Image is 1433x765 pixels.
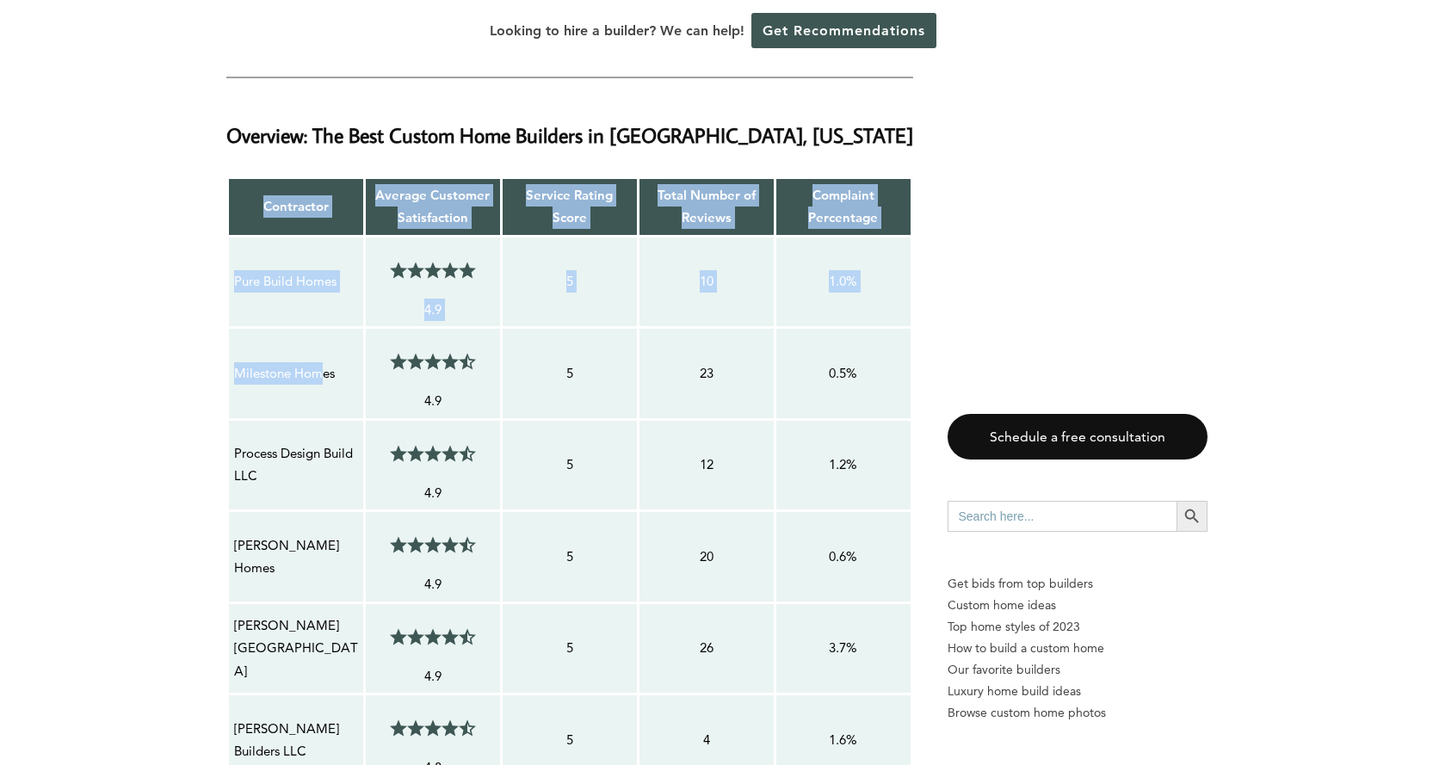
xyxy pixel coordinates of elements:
[645,729,769,751] p: 4
[645,637,769,659] p: 26
[508,453,632,476] p: 5
[781,453,905,476] p: 1.2%
[948,595,1208,616] a: Custom home ideas
[658,187,756,225] strong: Total Number of Reviews
[948,681,1208,702] a: Luxury home build ideas
[645,453,769,476] p: 12
[948,659,1208,681] a: Our favorite builders
[508,270,632,293] p: 5
[371,299,495,321] p: 4.9
[234,534,358,580] p: [PERSON_NAME] Homes
[948,616,1208,638] a: Top home styles of 2023
[375,187,490,225] strong: Average Customer Satisfaction
[948,702,1208,724] a: Browse custom home photos
[526,187,613,225] strong: Service Rating Score
[781,637,905,659] p: 3.7%
[808,187,878,225] strong: Complaint Percentage
[234,718,358,763] p: [PERSON_NAME] Builders LLC
[371,573,495,595] p: 4.9
[508,729,632,751] p: 5
[948,638,1208,659] a: How to build a custom home
[781,362,905,385] p: 0.5%
[371,665,495,688] p: 4.9
[1347,679,1412,744] iframe: Drift Widget Chat Controller
[234,270,358,293] p: Pure Build Homes
[781,546,905,568] p: 0.6%
[781,270,905,293] p: 1.0%
[371,390,495,412] p: 4.9
[781,729,905,751] p: 1.6%
[508,637,632,659] p: 5
[948,573,1208,595] p: Get bids from top builders
[645,362,769,385] p: 23
[234,362,358,385] p: Milestone Homes
[645,270,769,293] p: 10
[263,198,329,214] strong: Contractor
[371,482,495,504] p: 4.9
[645,546,769,568] p: 20
[234,614,358,682] p: [PERSON_NAME][GEOGRAPHIC_DATA]
[234,442,358,488] p: Process Design Build LLC
[948,414,1208,460] a: Schedule a free consultation
[508,546,632,568] p: 5
[751,13,936,48] a: Get Recommendations
[508,362,632,385] p: 5
[226,121,913,148] strong: Overview: The Best Custom Home Builders in [GEOGRAPHIC_DATA], [US_STATE]
[1183,507,1201,526] svg: Search
[948,501,1177,532] input: Search here...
